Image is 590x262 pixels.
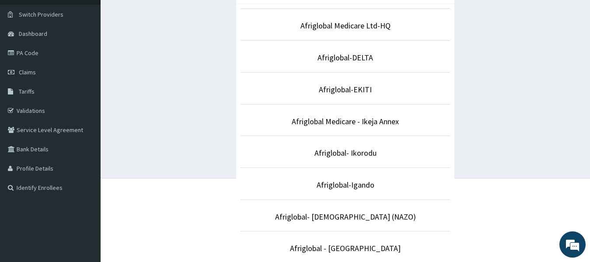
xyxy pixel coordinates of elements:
a: Afriglobal-EKITI [319,84,372,94]
span: Switch Providers [19,10,63,18]
a: Afriglobal - [GEOGRAPHIC_DATA] [290,243,401,253]
a: Afriglobal Medicare - Ikeja Annex [292,116,399,126]
a: Afriglobal Medicare Ltd-HQ [300,21,391,31]
a: Afriglobal-DELTA [318,52,373,63]
a: Afriglobal- [DEMOGRAPHIC_DATA] (NAZO) [275,212,416,222]
span: Claims [19,68,36,76]
a: Afriglobal-Igando [317,180,374,190]
a: Afriglobal- Ikorodu [314,148,377,158]
span: Dashboard [19,30,47,38]
span: Tariffs [19,87,35,95]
